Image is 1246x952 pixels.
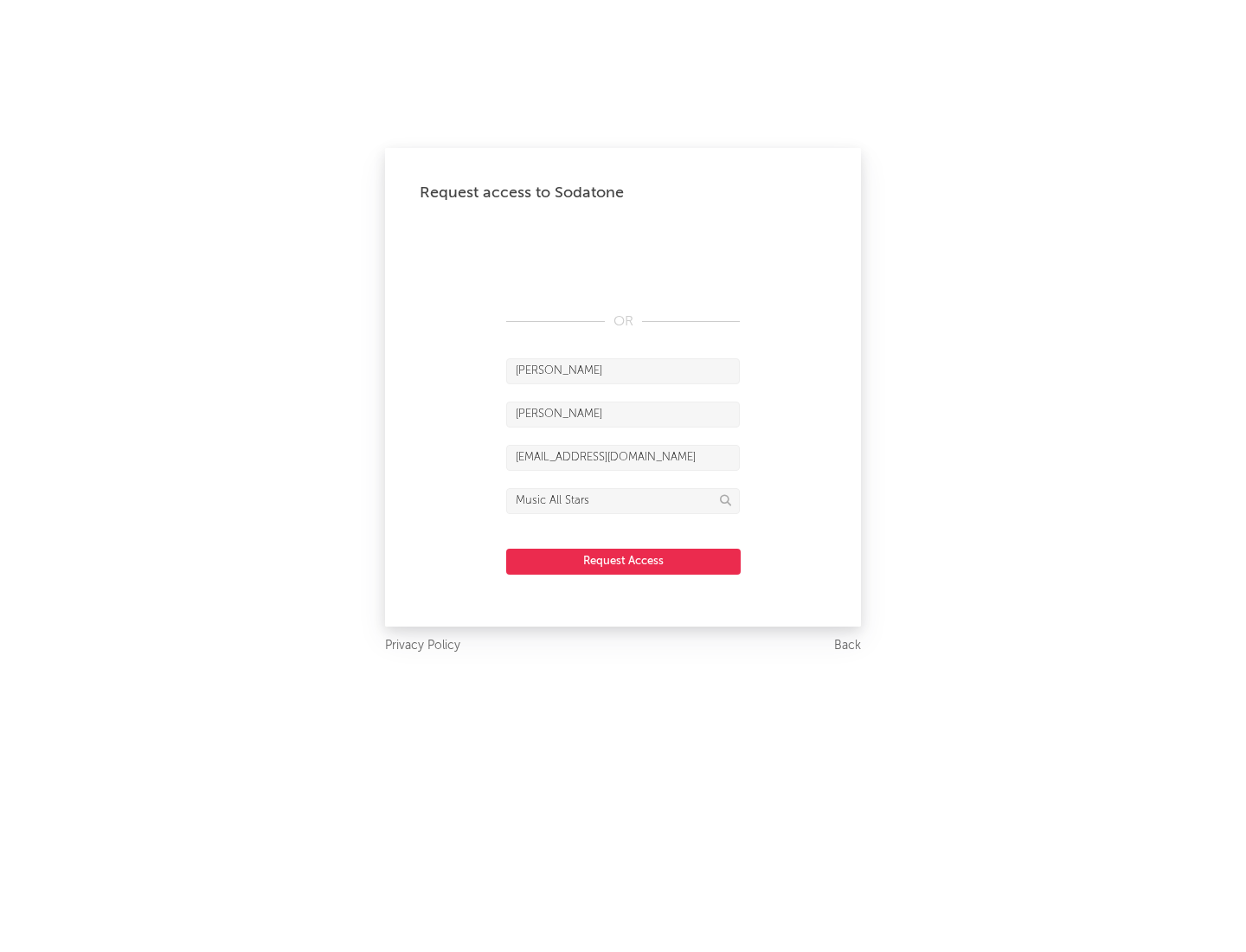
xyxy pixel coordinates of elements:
input: Division [506,488,740,514]
input: Last Name [506,402,740,428]
button: Request Access [506,549,741,575]
div: Request access to Sodatone [420,183,826,203]
a: Back [834,635,861,657]
a: Privacy Policy [385,635,460,657]
input: First Name [506,358,740,384]
div: OR [506,312,740,332]
input: Email [506,445,740,471]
